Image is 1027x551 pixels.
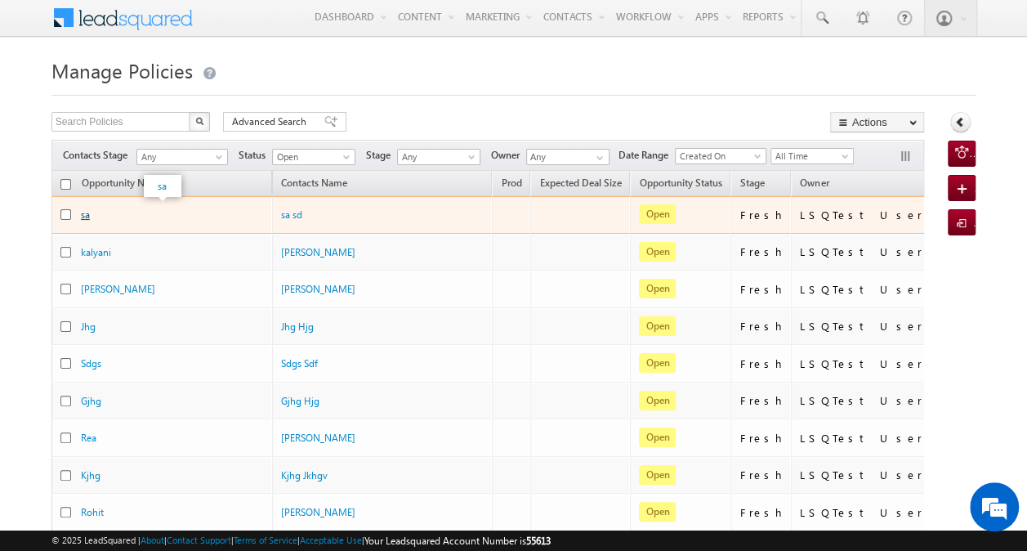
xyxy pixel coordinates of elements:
[618,148,675,163] span: Date Range
[81,283,155,295] a: [PERSON_NAME]
[81,246,111,258] a: kalyani
[639,428,676,447] span: Open
[739,244,784,259] div: Fresh
[281,357,318,370] a: Sdgs Sdf
[366,148,397,163] span: Stage
[397,149,480,165] a: Any
[739,319,784,334] div: Fresh
[232,114,311,129] span: Advanced Search
[739,505,784,520] div: Fresh
[800,319,922,334] div: LSQTest User
[222,430,297,452] em: Start Chat
[739,282,784,297] div: Fresh
[158,180,167,192] a: sa
[273,150,351,164] span: Open
[81,469,100,482] a: Kjhg
[81,432,96,444] a: Rea
[800,468,922,482] div: LSQTest User
[639,353,676,373] span: Open
[281,506,355,518] a: [PERSON_NAME]
[770,148,854,164] a: All Time
[81,395,101,407] a: Gjhg
[398,150,476,164] span: Any
[739,431,784,446] div: Fresh
[526,535,551,547] span: 55613
[167,535,231,545] a: Contact Support
[137,150,222,164] span: Any
[81,320,96,333] a: Jhg
[631,174,730,195] a: Opportunity Status
[281,395,319,407] a: Gjhg Hjg
[300,535,362,545] a: Acceptable Use
[639,204,676,224] span: Open
[639,279,676,298] span: Open
[800,177,828,189] span: Owner
[800,356,922,371] div: LSQTest User
[51,57,193,83] span: Manage Policies
[81,208,90,221] a: sa
[739,208,784,222] div: Fresh
[800,244,922,259] div: LSQTest User
[800,431,922,446] div: LSQTest User
[51,533,551,549] span: © 2025 LeadSquared | | | | |
[28,86,69,107] img: d_60004797649_company_0_60004797649
[268,8,307,47] div: Minimize live chat window
[281,246,355,258] a: [PERSON_NAME]
[74,174,172,195] a: Opportunity Name
[281,283,355,295] a: [PERSON_NAME]
[587,150,608,166] a: Show All Items
[639,316,676,336] span: Open
[526,149,610,165] input: Type to Search
[739,393,784,408] div: Fresh
[273,174,355,195] span: Contacts Name
[491,148,526,163] span: Owner
[676,149,761,164] span: Created On
[800,393,922,408] div: LSQTest User
[63,148,134,163] span: Contacts Stage
[272,149,355,165] a: Open
[281,320,314,333] a: Jhg Hjg
[739,356,784,371] div: Fresh
[364,535,551,547] span: Your Leadsquared Account Number is
[639,391,676,410] span: Open
[281,208,302,221] a: sa sd
[281,469,328,482] a: Kjhg Jkhgv
[731,174,772,195] a: Stage
[234,535,297,545] a: Terms of Service
[281,432,355,444] a: [PERSON_NAME]
[141,535,164,545] a: About
[136,149,228,165] a: Any
[531,174,629,195] a: Expected Deal Size
[82,177,163,189] span: Opportunity Name
[60,179,71,190] input: Check all records
[771,149,849,164] span: All Time
[195,117,203,125] img: Search
[81,357,101,370] a: Sdgs
[830,112,924,132] button: Actions
[85,86,275,107] div: Chat with us now
[639,465,676,485] span: Open
[539,177,621,189] span: Expected Deal Size
[639,242,676,262] span: Open
[800,282,922,297] div: LSQTest User
[739,177,764,189] span: Stage
[21,151,298,417] textarea: Type your message and hit 'Enter'
[675,148,766,164] a: Created On
[739,468,784,482] div: Fresh
[81,506,104,518] a: Rohit
[239,148,272,163] span: Status
[501,177,521,189] span: Prod
[800,505,922,520] div: LSQTest User
[639,502,676,522] span: Open
[800,208,922,222] div: LSQTest User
